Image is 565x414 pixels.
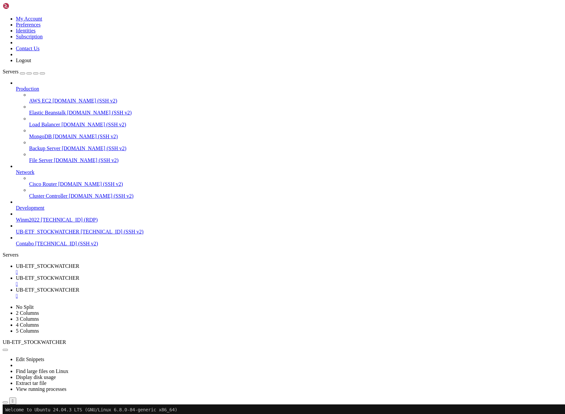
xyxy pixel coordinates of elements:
span: UB-ETF_STOCKWATCHER [16,275,79,281]
span: [DOMAIN_NAME] (SSH v2) [54,157,119,163]
div: Servers [3,252,562,258]
x-row: See [URL][DOMAIN_NAME] or run: sudo pro status [3,151,479,157]
button:  [9,397,16,404]
a: Load Balancer [DOMAIN_NAME] (SSH v2) [29,122,562,128]
span: [DOMAIN_NAME] (SSH v2) [58,181,123,187]
x-row: [URL][DOMAIN_NAME] [3,113,479,118]
span: [DOMAIN_NAME] (SSH v2) [53,134,118,139]
span: AWS EC2 [29,98,51,103]
img: Shellngn [3,3,41,9]
span: ~/ProjectQT [56,8,85,14]
x-row: Collecting usage statistics. To deactivate, set browser.gatherUsageStats to false. [3,25,479,30]
li: Network [16,163,562,199]
span: ubuntu@vps-d35ccc65 [3,173,53,178]
span: Contabo [16,241,34,246]
div:  [12,398,14,403]
span: Production [16,86,39,92]
a: UB-ETF_STOCKWATCHER [16,275,562,287]
span: You can now view your Streamlit app in your browser. [3,41,140,46]
div: (23, 31) [67,173,69,179]
li: File Server [DOMAIN_NAME] (SSH v2) [29,151,562,163]
span: Load Balancer [29,122,60,127]
span: File Server [29,157,53,163]
span: [DOMAIN_NAME] (SSH v2) [62,145,127,151]
a:  [16,281,562,287]
span: Winm2022 [16,217,39,223]
a: 4 Columns [16,322,39,328]
x-row: : $ source myenv/bin/activate [3,8,479,14]
span: UB-ETF_STOCKWATCHER [16,229,79,234]
x-row: IPv4 address for ens3: [TECHNICAL_ID] [3,80,479,85]
x-row: Users logged in: 0 [3,74,479,80]
a: View running processes [16,386,66,392]
a: UB-ETF_STOCKWATCHER [16,287,562,299]
li: Cluster Controller [DOMAIN_NAME] (SSH v2) [29,187,562,199]
x-row: IPv6 address for ens3: [TECHNICAL_ID] [3,85,479,91]
span: ~/ProjectQT [74,14,103,19]
x-row: * Management: [URL][DOMAIN_NAME] [3,19,479,25]
a: Production [16,86,562,92]
li: Load Balancer [DOMAIN_NAME] (SSH v2) [29,116,562,128]
x-row: * Documentation: [URL][DOMAIN_NAME] [3,14,479,19]
x-row: /home/ubuntu/ProjectQT/webapp7.py:1351: FutureWarning: DataFrameGroupBy.apply operated on the gro... [3,74,479,80]
x-row: Last login: [DATE] from [TECHNICAL_ID] [3,168,479,173]
span: Elastic Beanstalk [29,110,66,115]
x-row: : $ [3,173,479,179]
x-row: Expanded Security Maintenance for Applications is not enabled. [3,124,479,129]
li: UB-ETF_STOCKWATCHER [TECHNICAL_ID] (SSH v2) [16,223,562,235]
x-row: 'Date'].idxmax()], include_groups=True) [3,124,479,129]
li: Development [16,199,562,211]
x-row: System load: 0.0 [3,47,479,52]
span: [0] 0:python3* "vps-d35ccc65" 08:02 [DATE] [3,365,445,371]
span: Local URL: [3,52,29,58]
a: AWS EC2 [DOMAIN_NAME] (SSH v2) [29,98,562,104]
div:  [16,269,562,275]
span: [TECHNICAL_ID] (SSH v2) [35,241,98,246]
a: MongoDB [DOMAIN_NAME] (SSH v2) [29,134,562,140]
a: Display disk usage [16,374,56,380]
a: Cisco Router [DOMAIN_NAME] (SSH v2) [29,181,562,187]
x-row: e'].idxmax()], include_groups=True) [3,96,479,102]
span: ~/ProjectQT [56,3,85,8]
x-row: : $ python3 -m venv myenv [3,3,479,8]
a: 3 Columns [16,316,39,322]
li: Contabo [TECHNICAL_ID] (SSH v2) [16,235,562,247]
span: ubuntu@vps-d35ccc65 [21,14,71,19]
li: Winm2022 [TECHNICAL_ID] (RDP) [16,211,562,223]
a: Network [16,169,562,175]
x-row: Usage of /: 41.7% of 76.45GB [3,52,479,58]
x-row: just raised the bar for easy, resilient and secure K8s cluster deployment. [3,102,479,107]
x-row: evaluation_data = stock_df[stock_df['Date'] <= evaluation_date][['Ticker', 'Date', 'Close', 'Open... [3,118,479,124]
span: UB-ETF_STOCKWATCHER [16,287,79,293]
div: (0, 23) [3,129,5,135]
span: [URL] [29,52,42,58]
span: ubuntu@vps-d35ccc65 [3,3,53,8]
a: My Account [16,16,42,21]
x-row: * Support: [URL][DOMAIN_NAME] [3,25,479,30]
span: Cisco Router [29,181,57,187]
a:  [16,293,562,299]
span: Development [16,205,44,211]
li: Backup Server [DOMAIN_NAME] (SSH v2) [29,140,562,151]
span: Network URL: [3,58,34,63]
a: No Split [16,304,34,310]
span: External URL: [3,63,37,68]
x-row: groupby to silence this warning. [3,113,479,118]
span: Servers [3,69,19,74]
a: Servers [3,69,45,74]
span: UB-ETF_STOCKWATCHER [3,339,66,345]
a: Contabo [TECHNICAL_ID] (SSH v2) [16,241,562,247]
x-row: backtest_data = stock_df[stock_df['Date'] <= backtest_date][['Ticker', 'Date', 'Close', 'Open', '... [3,91,479,96]
span: MongoDB [29,134,52,139]
a: Cluster Controller [DOMAIN_NAME] (SSH v2) [29,193,562,199]
x-row: Enable ESM Apps to receive additional future security updates. [3,145,479,151]
a: Development [16,205,562,211]
span: Backup Server [29,145,61,151]
a: Subscription [16,34,43,39]
span: [URL][TECHNICAL_ID] [37,63,87,68]
a: Logout [16,58,31,63]
span: ~ [56,173,58,178]
a: 5 Columns [16,328,39,334]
